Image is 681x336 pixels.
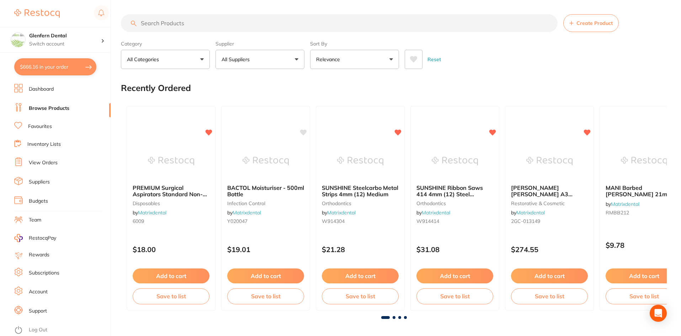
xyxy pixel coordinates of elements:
[227,218,304,224] small: Y020047
[29,41,101,48] p: Switch account
[606,201,639,207] span: by
[14,58,96,75] button: $666.16 in your order
[216,41,304,47] label: Supplier
[416,201,493,206] small: orthodontics
[511,245,588,254] p: $274.55
[416,209,450,216] span: by
[227,209,261,216] span: by
[526,143,573,179] img: GC Equia Forte HT A3 Capsules (50)
[29,198,48,205] a: Budgets
[127,56,162,63] p: All Categories
[133,288,209,304] button: Save to list
[650,305,667,322] div: Open Intercom Messenger
[227,288,304,304] button: Save to list
[133,218,209,224] small: 6009
[322,218,399,224] small: W914304
[29,326,47,334] a: Log Out
[14,9,60,18] img: Restocq Logo
[416,185,493,198] b: SUNSHINE Ribbon Saws 414 4mm (12) Steel Serrated Strips
[29,86,54,93] a: Dashboard
[29,251,49,258] a: Rewards
[233,209,261,216] a: Matrixdental
[416,268,493,283] button: Add to cart
[29,105,69,112] a: Browse Products
[327,209,356,216] a: Matrixdental
[121,41,210,47] label: Category
[611,201,639,207] a: Matrixdental
[243,143,289,179] img: BACTOL Moisturiser - 500ml Bottle
[29,235,56,242] span: RestocqPay
[133,209,166,216] span: by
[563,14,619,32] button: Create Product
[511,218,588,224] small: 2GC-013149
[121,14,558,32] input: Search Products
[511,268,588,283] button: Add to cart
[14,5,60,22] a: Restocq Logo
[133,201,209,206] small: disposables
[148,143,194,179] img: PREMIUM Surgical Aspirators Standard Non-Vented 009 (25) White Autoclavable
[416,288,493,304] button: Save to list
[337,143,383,179] img: SUNSHINE Steelcarbo Metal Strips 4mm (12) Medium
[227,245,304,254] p: $19.01
[576,20,613,26] span: Create Product
[29,178,50,186] a: Suppliers
[14,234,56,242] a: RestocqPay
[138,209,166,216] a: Matrixdental
[11,33,25,47] img: Glenfern Dental
[29,308,47,315] a: Support
[227,268,304,283] button: Add to cart
[14,325,108,336] button: Log Out
[29,217,41,224] a: Team
[511,209,545,216] span: by
[133,185,209,198] b: PREMIUM Surgical Aspirators Standard Non-Vented 009 (25) White Autoclavable
[133,245,209,254] p: $18.00
[422,209,450,216] a: Matrixdental
[133,268,209,283] button: Add to cart
[425,50,443,69] button: Reset
[322,201,399,206] small: orthodontics
[322,288,399,304] button: Save to list
[121,50,210,69] button: All Categories
[516,209,545,216] a: Matrixdental
[121,83,191,93] h2: Recently Ordered
[310,50,399,69] button: Relevance
[511,288,588,304] button: Save to list
[511,201,588,206] small: restorative & cosmetic
[416,218,493,224] small: W914414
[29,32,101,39] h4: Glenfern Dental
[29,270,59,277] a: Subscriptions
[222,56,252,63] p: All Suppliers
[322,209,356,216] span: by
[216,50,304,69] button: All Suppliers
[29,288,48,295] a: Account
[416,245,493,254] p: $31.08
[27,141,61,148] a: Inventory Lists
[310,41,399,47] label: Sort By
[227,185,304,198] b: BACTOL Moisturiser - 500ml Bottle
[316,56,343,63] p: Relevance
[29,159,58,166] a: View Orders
[227,201,304,206] small: infection control
[322,245,399,254] p: $21.28
[432,143,478,179] img: SUNSHINE Ribbon Saws 414 4mm (12) Steel Serrated Strips
[14,234,23,242] img: RestocqPay
[322,185,399,198] b: SUNSHINE Steelcarbo Metal Strips 4mm (12) Medium
[322,268,399,283] button: Add to cart
[621,143,667,179] img: MANI Barbed Broach 21mm Size 2 (6) Yellow
[511,185,588,198] b: GC Equia Forte HT A3 Capsules (50)
[28,123,52,130] a: Favourites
